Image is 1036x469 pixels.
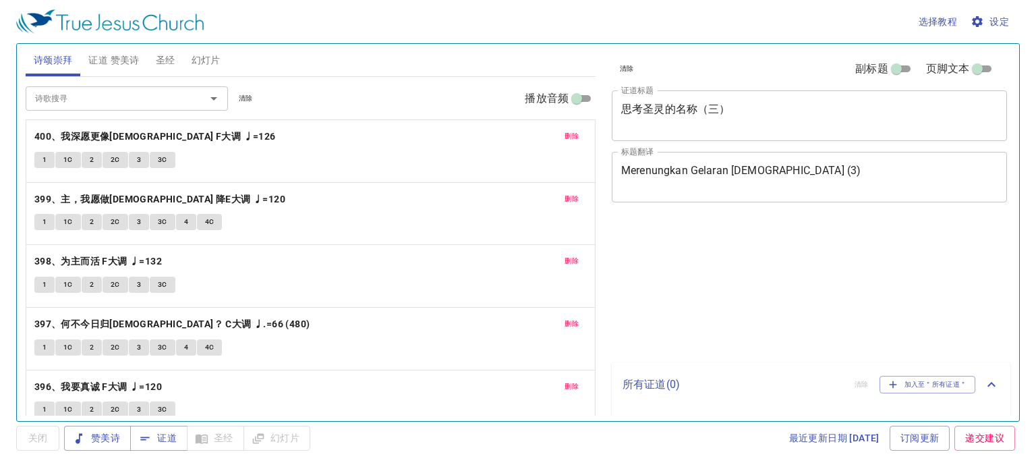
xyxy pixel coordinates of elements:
[890,426,950,451] a: 订阅更新
[919,13,958,30] span: 选择教程
[34,402,55,418] button: 1
[137,216,141,228] span: 3
[63,154,73,166] span: 1C
[55,214,81,230] button: 1C
[42,279,47,291] span: 1
[34,253,162,270] b: 398、为主而活 F大调 ♩=132
[556,128,587,144] button: 删除
[63,404,73,416] span: 1C
[129,277,149,293] button: 3
[55,152,81,168] button: 1C
[556,379,587,395] button: 删除
[158,279,167,291] span: 3C
[90,154,94,166] span: 2
[156,52,175,69] span: 圣经
[90,216,94,228] span: 2
[34,316,312,333] button: 397、何不今日归[DEMOGRAPHIC_DATA]？ C大调 ♩.=66 (480)
[565,381,579,393] span: 删除
[42,341,47,354] span: 1
[184,341,188,354] span: 4
[63,216,73,228] span: 1C
[55,339,81,356] button: 1C
[82,339,102,356] button: 2
[158,216,167,228] span: 3C
[34,128,278,145] button: 400、我深愿更像[DEMOGRAPHIC_DATA] F大调 ♩=126
[64,426,131,451] button: 赞美诗
[111,341,120,354] span: 2C
[880,376,976,393] button: 加入至＂所有证道＂
[111,279,120,291] span: 2C
[565,255,579,267] span: 删除
[565,318,579,330] span: 删除
[184,216,188,228] span: 4
[197,214,223,230] button: 4C
[158,154,167,166] span: 3C
[137,154,141,166] span: 3
[111,216,120,228] span: 2C
[556,316,587,332] button: 删除
[556,253,587,269] button: 删除
[973,13,1009,30] span: 设定
[34,191,288,208] button: 399、主，我愿做[DEMOGRAPHIC_DATA] 降E大调 ♩=120
[900,430,940,447] span: 订阅更新
[103,214,128,230] button: 2C
[926,61,970,77] span: 页脚文本
[34,152,55,168] button: 1
[789,430,880,447] span: 最近更新日期 [DATE]
[90,341,94,354] span: 2
[42,154,47,166] span: 1
[129,214,149,230] button: 3
[239,92,253,105] span: 清除
[103,402,128,418] button: 2C
[129,339,149,356] button: 3
[34,214,55,230] button: 1
[150,214,175,230] button: 3C
[88,52,139,69] span: 证道 赞美诗
[855,61,888,77] span: 副标题
[556,191,587,207] button: 删除
[150,277,175,293] button: 3C
[90,279,94,291] span: 2
[913,9,963,34] button: 选择教程
[34,379,165,395] button: 396、我要真诚 F大调 ♩=120
[82,277,102,293] button: 2
[103,339,128,356] button: 2C
[176,339,196,356] button: 4
[129,402,149,418] button: 3
[525,90,569,107] span: 播放音频
[176,214,196,230] button: 4
[623,377,844,393] p: 所有证道 ( 0 )
[34,128,276,145] b: 400、我深愿更像[DEMOGRAPHIC_DATA] F大调 ♩=126
[565,130,579,142] span: 删除
[42,216,47,228] span: 1
[34,277,55,293] button: 1
[82,402,102,418] button: 2
[965,430,1004,447] span: 递交建议
[111,154,120,166] span: 2C
[63,341,73,354] span: 1C
[205,216,214,228] span: 4C
[612,61,642,77] button: 清除
[103,152,128,168] button: 2C
[34,253,165,270] button: 398、为主而活 F大调 ♩=132
[150,152,175,168] button: 3C
[205,341,214,354] span: 4C
[137,341,141,354] span: 3
[82,152,102,168] button: 2
[42,404,47,416] span: 1
[103,277,128,293] button: 2C
[204,89,223,108] button: Open
[55,277,81,293] button: 1C
[150,402,175,418] button: 3C
[612,362,1010,407] div: 所有证道(0)清除加入至＂所有证道＂
[90,404,94,416] span: 2
[158,404,167,416] span: 3C
[968,9,1014,34] button: 设定
[954,426,1015,451] a: 递交建议
[63,279,73,291] span: 1C
[137,404,141,416] span: 3
[565,193,579,205] span: 删除
[621,103,998,128] textarea: 思考圣灵的名称（三）
[34,191,285,208] b: 399、主，我愿做[DEMOGRAPHIC_DATA] 降E大调 ♩=120
[888,379,967,391] span: 加入至＂所有证道＂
